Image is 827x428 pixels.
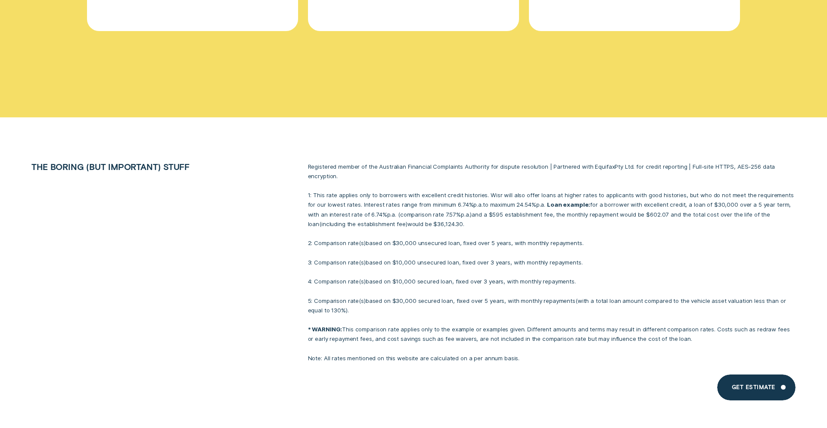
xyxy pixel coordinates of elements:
span: p.a. [461,211,470,218]
span: P T Y [615,163,623,170]
p: 5: Comparison rate s based on $30,000 secured loan, fixed over 5 years, with monthly repayments w... [308,296,796,315]
span: ( [359,297,361,304]
span: Per Annum [536,201,545,208]
p: 1: This rate applies only to borrowers with excellent credit histories. Wisr will also offer loan... [308,190,796,229]
p: This comparison rate applies only to the example or examples given. Different amounts and terms m... [308,324,796,343]
span: Per Annum [387,211,396,218]
span: p.a. [387,211,396,218]
span: ( [319,220,321,227]
span: ( [359,278,361,285]
span: ( [359,239,361,246]
span: p.a. [536,201,545,208]
span: Per Annum [461,211,470,218]
h2: The boring (but important) stuff [27,162,248,172]
span: ) [346,307,348,314]
span: ( [575,297,578,304]
p: Registered member of the Australian Financial Complaints Authority for dispute resolution | Partn... [308,162,796,181]
span: ) [364,278,366,285]
span: p.a. [473,201,482,208]
p: 2: Comparison rate s based on $30,000 unsecured loan, fixed over 5 years, with monthly repayments. [308,238,796,248]
span: ) [364,239,366,246]
span: ) [406,220,407,227]
p: Note: All rates mentioned on this website are calculated on a per annum basis. [308,353,796,363]
span: L T D [625,163,634,170]
strong: Loan example: [547,201,590,208]
strong: * WARNING: [308,326,342,333]
span: ) [470,211,472,218]
p: 3: Comparison rate s based on $10,000 unsecured loan, fixed over 3 years, with monthly repayments. [308,258,796,267]
span: ) [364,259,366,266]
p: 4: Comparison rate s based on $10,000 secured loan, fixed over 3 years, with monthly repayments. [308,277,796,286]
span: ( [398,211,400,218]
a: Get Estimate [717,374,795,400]
span: Ltd [625,163,634,170]
span: ( [359,259,361,266]
span: ) [364,297,366,304]
span: Pty [615,163,623,170]
span: Per Annum [473,201,482,208]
